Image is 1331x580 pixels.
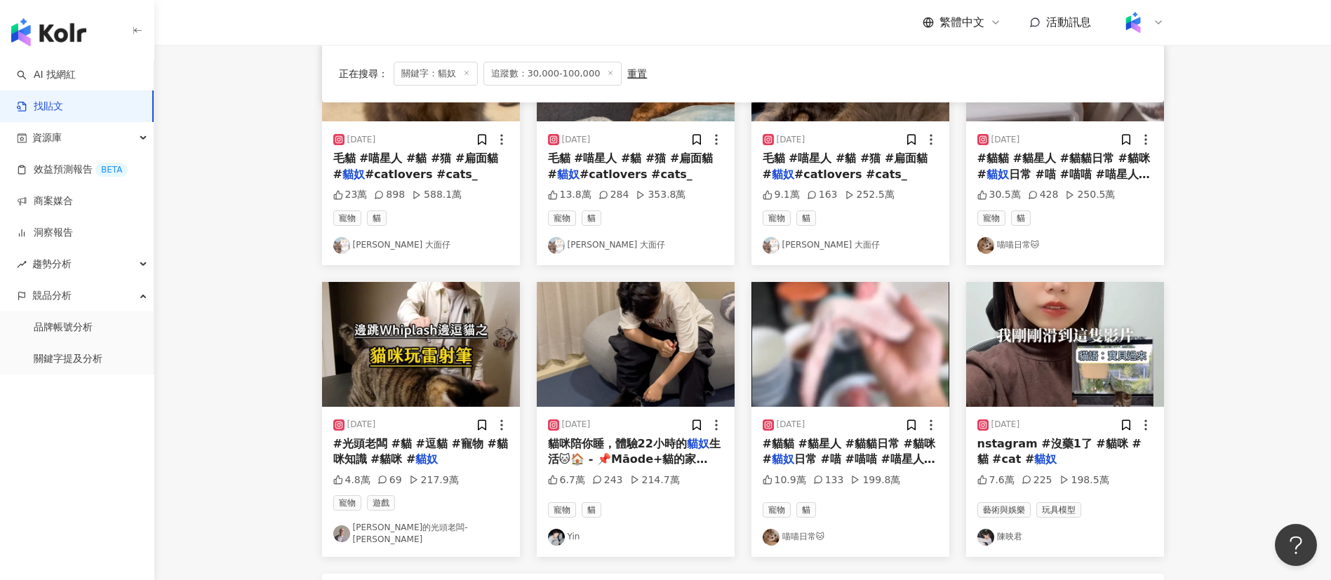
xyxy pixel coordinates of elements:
[763,237,938,254] a: KOL Avatar[PERSON_NAME] 大面仔
[977,237,994,254] img: KOL Avatar
[548,529,565,546] img: KOL Avatar
[322,282,520,407] img: post-image
[763,529,938,546] a: KOL Avatar喵喵日常🐱
[1034,452,1057,466] mark: 貓奴
[763,473,806,487] div: 10.9萬
[367,495,395,511] span: 遊戲
[548,437,721,576] span: 生活🐱🏠 - 📌Māode+貓的家 @maodejia_catsday 📍[STREET_ADDRESS] ☎️039551766 #跟貓一起睡覺 #[GEOGRAPHIC_DATA] #[GE...
[845,188,895,202] div: 252.5萬
[548,437,687,450] span: 貓咪陪你睡，體驗22小時的
[850,473,900,487] div: 199.8萬
[34,321,93,335] a: 品牌帳號分析
[813,473,844,487] div: 133
[333,237,509,254] a: KOL Avatar[PERSON_NAME] 大面仔
[333,210,361,226] span: 寵物
[977,151,1150,180] span: #貓貓 #貓星人 #貓貓日常 #貓咪 #
[627,68,647,79] div: 重置
[807,188,838,202] div: 163
[794,168,907,181] span: #catlovers #cats_
[977,237,1153,254] a: KOL Avatar喵喵日常🐱
[347,134,376,146] div: [DATE]
[763,502,791,518] span: 寵物
[562,134,591,146] div: [DATE]
[598,188,629,202] div: 284
[333,473,370,487] div: 4.8萬
[630,473,680,487] div: 214.7萬
[548,237,565,254] img: KOL Avatar
[17,100,63,114] a: 找貼文
[557,168,580,181] mark: 貓奴
[32,248,72,280] span: 趨勢分析
[977,529,994,546] img: KOL Avatar
[991,134,1020,146] div: [DATE]
[333,188,368,202] div: 23萬
[772,168,794,181] mark: 貓奴
[939,15,984,30] span: 繁體中文
[415,452,438,466] mark: 貓奴
[763,188,800,202] div: 9.1萬
[548,473,585,487] div: 6.7萬
[347,419,376,431] div: [DATE]
[17,226,73,240] a: 洞察報告
[377,473,402,487] div: 69
[1036,502,1081,518] span: 玩具模型
[763,237,780,254] img: KOL Avatar
[374,188,405,202] div: 898
[977,188,1021,202] div: 30.5萬
[394,62,478,86] span: 關鍵字：貓奴
[17,259,27,269] span: rise
[751,282,949,407] img: post-image
[365,168,478,181] span: #catlovers #cats_
[367,210,387,226] span: 貓
[763,529,780,546] img: KOL Avatar
[333,237,350,254] img: KOL Avatar
[32,280,72,311] span: 競品分析
[592,473,623,487] div: 243
[17,68,76,82] a: searchAI 找網紅
[1028,188,1059,202] div: 428
[548,502,576,518] span: 寵物
[548,188,591,202] div: 13.8萬
[977,529,1153,546] a: KOL Avatar陳映君
[17,163,128,177] a: 效益預測報告BETA
[11,18,86,46] img: logo
[796,502,816,518] span: 貓
[339,68,388,79] span: 正在搜尋 ：
[966,282,1164,407] img: post-image
[687,437,709,450] mark: 貓奴
[1065,188,1115,202] div: 250.5萬
[562,419,591,431] div: [DATE]
[1022,473,1052,487] div: 225
[333,522,509,546] a: KOL Avatar[PERSON_NAME]的光頭老闆-[PERSON_NAME]
[796,210,816,226] span: 貓
[582,210,601,226] span: 貓
[582,502,601,518] span: 貓
[763,151,928,180] span: 毛貓 #喵星人 #貓 #猫 #扁面貓 #
[17,194,73,208] a: 商案媒合
[1120,9,1146,36] img: Kolr%20app%20icon%20%281%29.png
[333,151,499,180] span: 毛貓 #喵星人 #貓 #猫 #扁面貓 #
[991,419,1020,431] div: [DATE]
[977,502,1031,518] span: 藝術與娛樂
[409,473,459,487] div: 217.9萬
[977,210,1005,226] span: 寵物
[777,419,805,431] div: [DATE]
[32,122,62,154] span: 資源庫
[548,210,576,226] span: 寵物
[636,188,685,202] div: 353.8萬
[483,62,622,86] span: 追蹤數：30,000-100,000
[763,452,937,481] span: 日常 #喵 #喵喵 #喵星人 #喵星
[977,168,1152,196] span: 日常 #喵 #喵喵 #喵星人 #喵星
[412,188,462,202] div: 588.1萬
[580,168,693,181] span: #catlovers #cats_
[333,525,350,542] img: KOL Avatar
[548,529,723,546] a: KOL AvatarYin
[772,452,794,466] mark: 貓奴
[537,282,735,407] img: post-image
[1011,210,1031,226] span: 貓
[333,495,361,511] span: 寵物
[763,437,935,466] span: #貓貓 #貓星人 #貓貓日常 #貓咪 #
[763,210,791,226] span: 寵物
[977,437,1142,466] span: nstagram #沒藥1了 #貓咪 #貓 #cat #
[977,473,1015,487] div: 7.6萬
